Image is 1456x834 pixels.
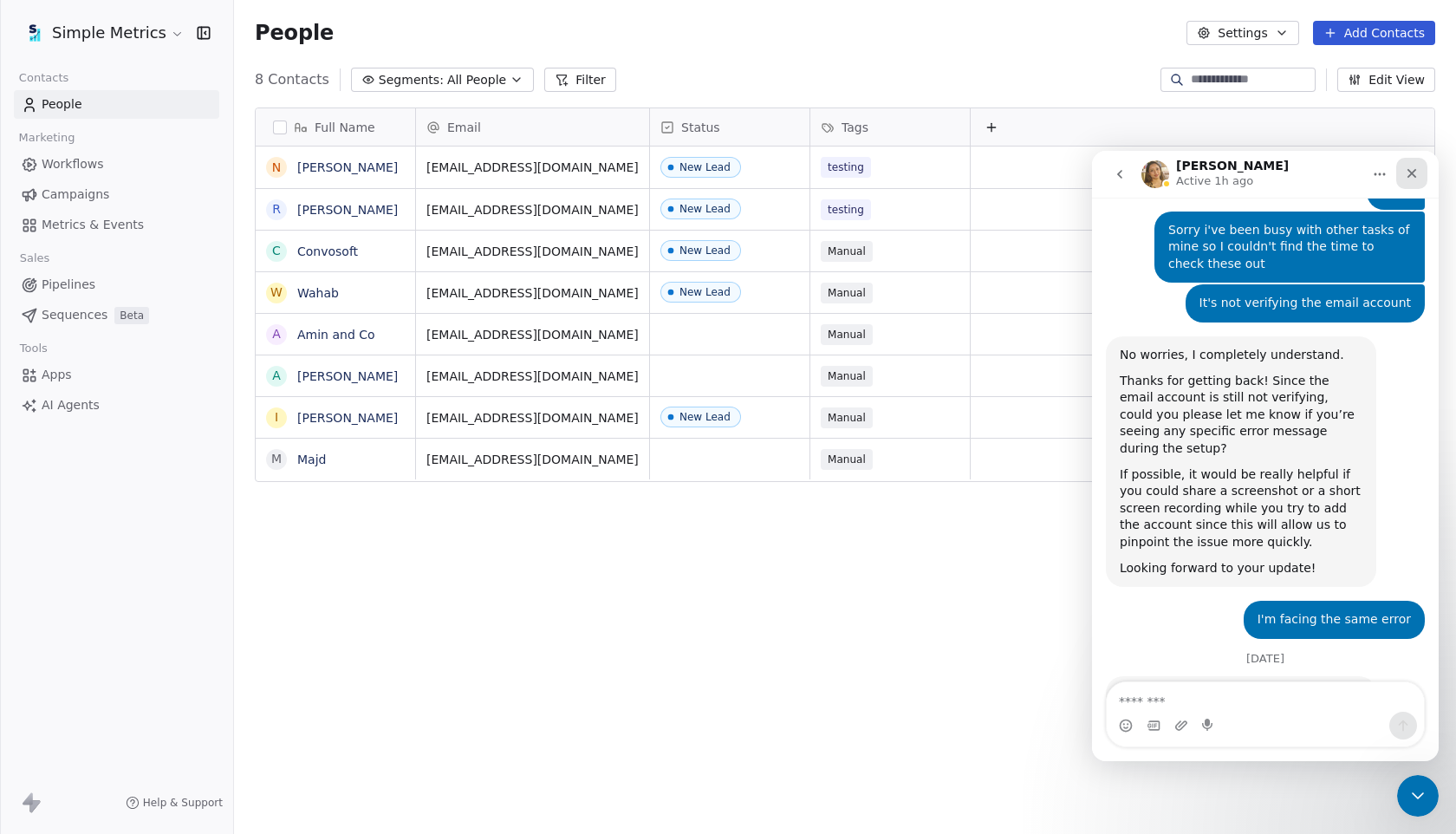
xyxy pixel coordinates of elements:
[297,561,325,589] button: Send a message…
[426,243,639,260] span: [EMAIL_ADDRESS][DOMAIN_NAME]
[255,69,329,90] span: 8 Contacts
[14,211,219,239] a: Metrics & Events
[297,328,375,342] a: Amin and Co
[1186,21,1298,45] button: Settings
[426,326,639,343] span: [EMAIL_ADDRESS][DOMAIN_NAME]
[272,242,281,260] div: C
[271,450,282,468] div: M
[11,65,76,91] span: Contacts
[42,306,107,324] span: Sequences
[821,241,873,262] span: Manual
[15,531,332,561] textarea: Message…
[12,245,57,271] span: Sales
[55,568,68,582] button: Gif picker
[275,408,278,427] div: I
[14,150,219,179] a: Workflows
[426,451,639,468] span: [EMAIL_ADDRESS][DOMAIN_NAME]
[297,369,398,383] a: [PERSON_NAME]
[272,325,281,343] div: A
[297,203,398,217] a: [PERSON_NAME]
[256,147,416,801] div: grid
[1313,21,1435,45] button: Add Contacts
[297,453,326,466] a: Majd
[679,286,731,298] div: New Lead
[821,199,871,220] span: testing
[821,283,873,303] span: Manual
[42,276,95,294] span: Pipelines
[42,216,144,234] span: Metrics & Events
[1092,151,1439,761] iframe: Intercom live chat
[14,525,333,652] div: Harinder says…
[679,411,731,423] div: New Lead
[416,108,649,146] div: Email
[272,367,281,385] div: A
[24,23,45,43] img: sm-oviond-logo.png
[42,155,104,173] span: Workflows
[297,286,339,300] a: Wahab
[42,95,82,114] span: People
[379,71,444,89] span: Segments:
[544,68,616,92] button: Filter
[679,203,731,215] div: New Lead
[842,119,868,136] span: Tags
[447,119,481,136] span: Email
[426,409,639,427] span: [EMAIL_ADDRESS][DOMAIN_NAME]
[681,119,720,136] span: Status
[426,159,639,176] span: [EMAIL_ADDRESS][DOMAIN_NAME]
[821,157,871,178] span: testing
[143,796,223,810] span: Help & Support
[297,411,398,425] a: [PERSON_NAME]
[297,244,358,258] a: Convosoft
[272,159,281,177] div: N
[272,200,281,218] div: R
[270,283,283,302] div: W
[297,160,398,174] a: [PERSON_NAME]
[1337,68,1435,92] button: Edit View
[11,125,82,151] span: Marketing
[14,391,219,420] a: AI Agents
[14,301,219,329] a: SequencesBeta
[821,449,873,470] span: Manual
[1397,775,1439,817] iframe: Intercom live chat
[14,270,219,299] a: Pipelines
[315,119,375,136] span: Full Name
[126,796,223,810] a: Help & Support
[12,336,55,362] span: Tools
[821,324,873,345] span: Manual
[114,307,149,324] span: Beta
[650,108,809,146] div: Status
[27,568,41,582] button: Emoji picker
[426,368,639,385] span: [EMAIL_ADDRESS][DOMAIN_NAME]
[679,244,731,257] div: New Lead
[42,366,72,384] span: Apps
[821,366,873,387] span: Manual
[821,407,873,428] span: Manual
[810,108,970,146] div: Tags
[426,284,639,302] span: [EMAIL_ADDRESS][DOMAIN_NAME]
[14,525,284,614] div: Thank you for confirming! I am checking this with the team and get back to you. Thank you for you...
[110,568,124,582] button: Start recording
[21,18,185,48] button: Simple Metrics
[256,108,415,146] div: Full Name
[447,71,506,89] span: All People
[679,161,731,173] div: New Lead
[52,22,166,44] span: Simple Metrics
[42,396,100,414] span: AI Agents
